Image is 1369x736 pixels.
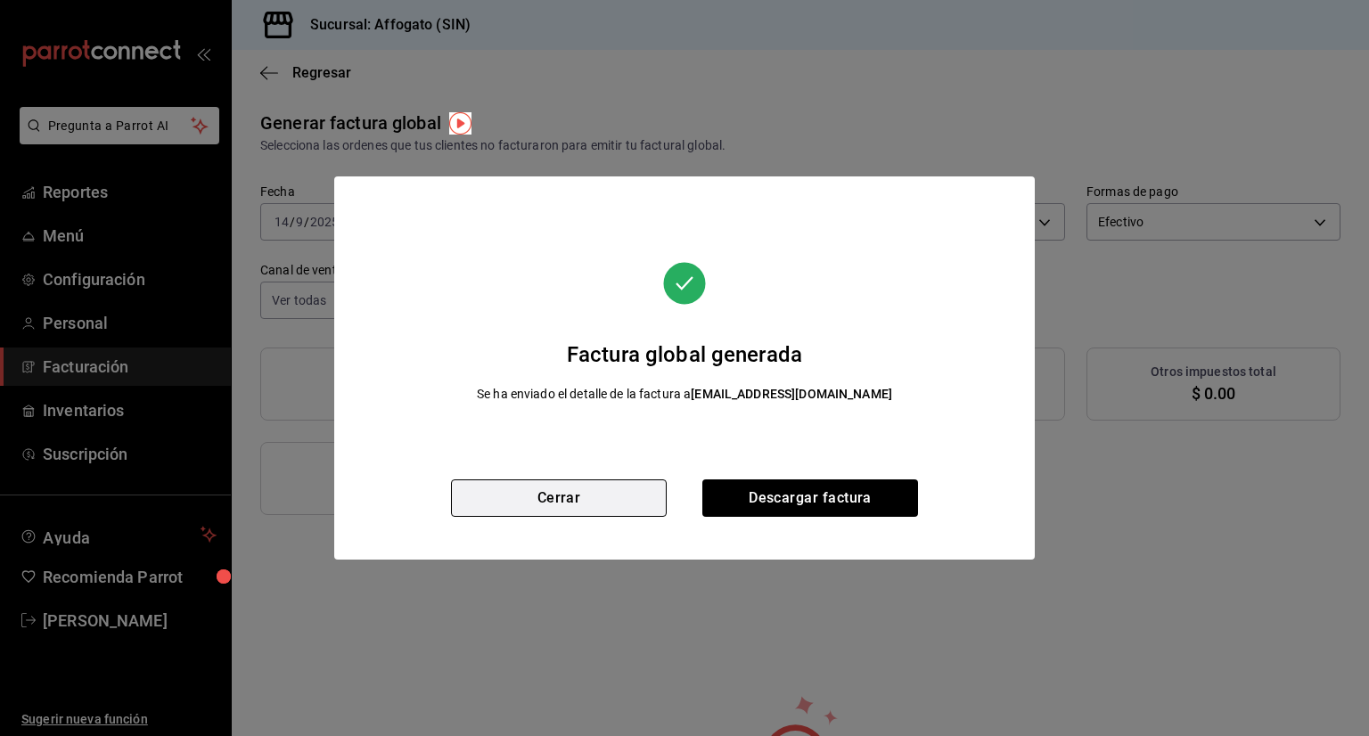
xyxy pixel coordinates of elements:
div: Se ha enviado el detalle de la factura a [477,385,892,404]
button: Descargar factura [702,479,918,517]
strong: [EMAIL_ADDRESS][DOMAIN_NAME] [691,387,892,401]
div: Factura global generada [477,339,892,371]
button: Cerrar [451,479,667,517]
img: Tooltip marker [449,112,471,135]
